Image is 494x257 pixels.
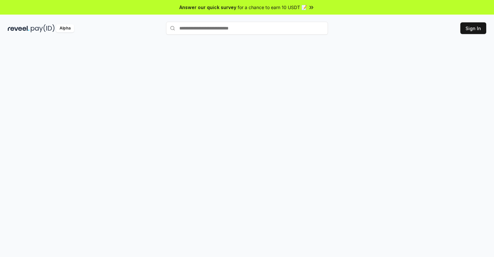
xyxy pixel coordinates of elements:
[179,4,236,11] span: Answer our quick survey
[238,4,307,11] span: for a chance to earn 10 USDT 📝
[31,24,55,32] img: pay_id
[8,24,29,32] img: reveel_dark
[56,24,74,32] div: Alpha
[460,22,486,34] button: Sign In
